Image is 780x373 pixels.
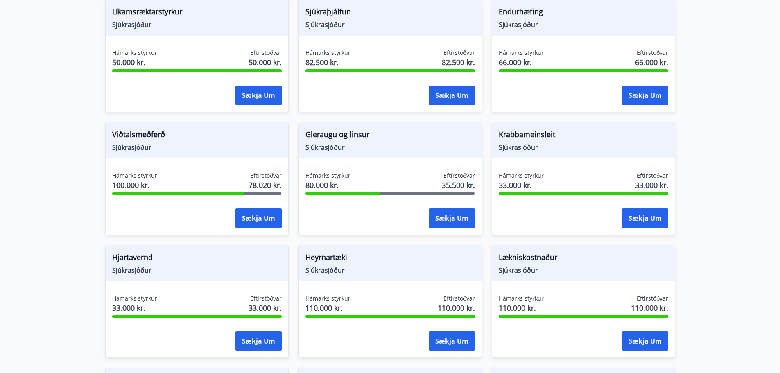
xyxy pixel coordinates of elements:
[249,57,282,68] span: 50.000 kr.
[499,143,668,152] span: Sjúkrasjóður
[499,294,544,303] span: Hámarks styrkur
[622,86,668,105] button: Sækja um
[235,208,282,228] button: Sækja um
[637,49,668,57] span: Eftirstöðvar
[499,57,544,68] span: 66.000 kr.
[305,303,350,313] span: 110.000 kr.
[499,6,668,20] span: Endurhæfing
[499,266,668,275] span: Sjúkrasjóður
[112,303,157,313] span: 33.000 kr.
[305,129,475,143] span: Gleraugu og linsur
[635,180,668,190] span: 33.000 kr.
[112,180,157,190] span: 100.000 kr.
[442,57,475,68] span: 82.500 kr.
[429,86,475,105] button: Sækja um
[637,172,668,180] span: Eftirstöðvar
[305,180,350,190] span: 80.000 kr.
[305,294,350,303] span: Hámarks styrkur
[499,252,668,266] span: Lækniskostnaður
[443,172,475,180] span: Eftirstöðvar
[112,266,282,275] span: Sjúkrasjóður
[112,57,157,68] span: 50.000 kr.
[442,180,475,190] span: 35.500 kr.
[443,49,475,57] span: Eftirstöðvar
[305,266,475,275] span: Sjúkrasjóður
[112,143,282,152] span: Sjúkrasjóður
[112,129,282,143] span: Viðtalsmeðferð
[112,20,282,29] span: Sjúkrasjóður
[305,57,350,68] span: 82.500 kr.
[250,294,282,303] span: Eftirstöðvar
[112,49,157,57] span: Hámarks styrkur
[631,303,668,313] span: 110.000 kr.
[499,49,544,57] span: Hámarks styrkur
[250,172,282,180] span: Eftirstöðvar
[637,294,668,303] span: Eftirstöðvar
[249,303,282,313] span: 33.000 kr.
[429,331,475,351] button: Sækja um
[499,172,544,180] span: Hámarks styrkur
[305,6,475,20] span: Sjúkraþjálfun
[499,129,668,143] span: Krabbameinsleit
[250,49,282,57] span: Eftirstöðvar
[429,208,475,228] button: Sækja um
[305,143,475,152] span: Sjúkrasjóður
[112,6,282,20] span: Líkamsræktarstyrkur
[499,180,544,190] span: 33.000 kr.
[438,303,475,313] span: 110.000 kr.
[635,57,668,68] span: 66.000 kr.
[235,331,282,351] button: Sækja um
[622,208,668,228] button: Sækja um
[305,20,475,29] span: Sjúkrasjóður
[622,331,668,351] button: Sækja um
[499,303,544,313] span: 110.000 kr.
[112,252,282,266] span: Hjartavernd
[443,294,475,303] span: Eftirstöðvar
[499,20,668,29] span: Sjúkrasjóður
[249,180,282,190] span: 78.020 kr.
[305,49,350,57] span: Hámarks styrkur
[305,172,350,180] span: Hámarks styrkur
[305,252,475,266] span: Heyrnartæki
[112,172,157,180] span: Hámarks styrkur
[112,294,157,303] span: Hámarks styrkur
[235,86,282,105] button: Sækja um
